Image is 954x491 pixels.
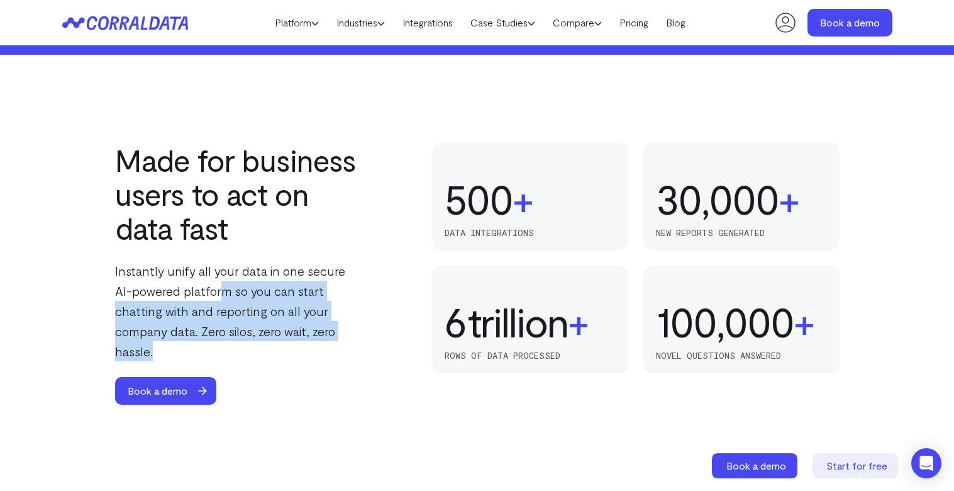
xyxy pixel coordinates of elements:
div: 500 [445,176,513,222]
p: rows of data processed [445,351,616,361]
a: Book a demo [712,453,800,478]
p: Instantly unify all your data in one secure AI-powered platform so you can start chatting with an... [115,261,364,361]
span: + [779,176,799,222]
a: Start for free [813,453,901,478]
a: Compare [544,13,611,32]
span: trillion [468,299,568,344]
p: novel questions answered [656,351,827,361]
div: 100,000 [656,299,794,344]
div: 6 [445,299,468,344]
a: Case Studies [462,13,544,32]
a: Blog [657,13,694,32]
a: Platform [266,13,328,32]
span: + [568,299,589,344]
p: new reports generated [656,228,827,238]
span: Start for free [826,460,887,471]
a: Book a demo [115,377,228,405]
h2: Made for business users to act on data fast [115,143,364,245]
a: Book a demo [807,9,892,37]
p: data integrations [445,228,616,238]
a: Integrations [394,13,462,32]
span: Book a demo [115,377,200,405]
a: Industries [328,13,394,32]
span: Book a demo [726,460,786,471]
a: Pricing [611,13,657,32]
div: Open Intercom Messenger [911,448,941,478]
div: 30,000 [656,176,779,222]
span: + [794,299,814,344]
span: + [513,176,533,222]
